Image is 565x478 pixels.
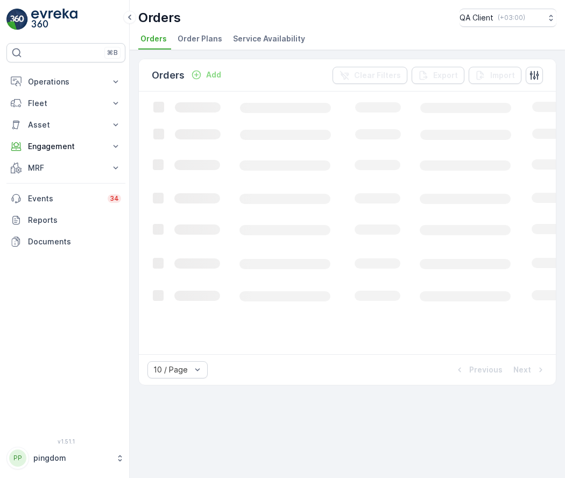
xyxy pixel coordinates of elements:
[233,33,305,44] span: Service Availability
[28,193,101,204] p: Events
[513,364,531,375] p: Next
[110,194,119,203] p: 34
[28,215,121,226] p: Reports
[469,67,521,84] button: Import
[453,363,504,376] button: Previous
[460,9,556,27] button: QA Client(+03:00)
[6,9,28,30] img: logo
[28,163,104,173] p: MRF
[33,453,110,463] p: pingdom
[28,120,104,130] p: Asset
[138,9,181,26] p: Orders
[6,209,125,231] a: Reports
[354,70,401,81] p: Clear Filters
[28,98,104,109] p: Fleet
[28,76,104,87] p: Operations
[512,363,547,376] button: Next
[6,136,125,157] button: Engagement
[187,68,225,81] button: Add
[6,71,125,93] button: Operations
[469,364,503,375] p: Previous
[6,157,125,179] button: MRF
[28,141,104,152] p: Engagement
[490,70,515,81] p: Import
[6,438,125,445] span: v 1.51.1
[433,70,458,81] p: Export
[206,69,221,80] p: Add
[28,236,121,247] p: Documents
[6,447,125,469] button: PPpingdom
[31,9,77,30] img: logo_light-DOdMpM7g.png
[107,48,118,57] p: ⌘B
[140,33,167,44] span: Orders
[498,13,525,22] p: ( +03:00 )
[6,188,125,209] a: Events34
[152,68,185,83] p: Orders
[178,33,222,44] span: Order Plans
[412,67,464,84] button: Export
[9,449,26,467] div: PP
[6,114,125,136] button: Asset
[6,231,125,252] a: Documents
[333,67,407,84] button: Clear Filters
[460,12,493,23] p: QA Client
[6,93,125,114] button: Fleet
